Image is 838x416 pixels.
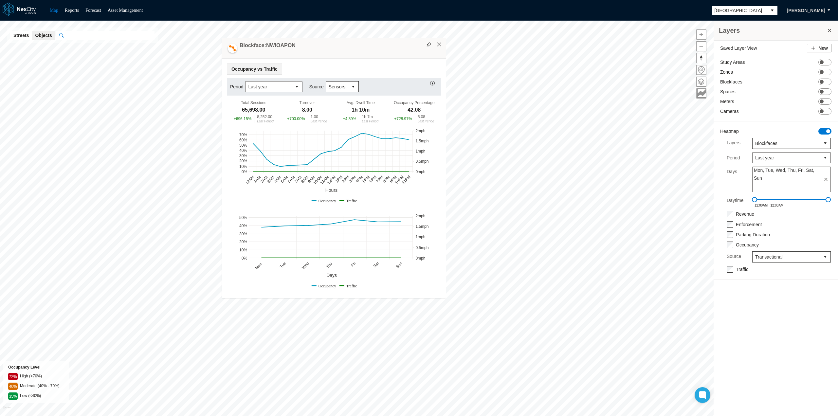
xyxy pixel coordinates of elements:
span: Sensors [329,83,345,90]
text: 1mph [416,235,426,240]
span: Streets [13,32,29,39]
text: 10% [239,164,247,169]
text: 4PM [355,175,364,184]
span: Transactional [755,254,817,260]
text: 20% [239,159,247,164]
text: 6AM [287,175,296,184]
span: Thu, [788,167,797,173]
text: Sun [395,261,403,269]
text: 0.5mph [416,245,429,250]
a: Map [50,8,58,13]
h3: Layers [719,26,826,35]
label: Meters [720,98,734,105]
div: + 728.97 % [394,115,412,123]
div: 1h 10m [352,106,370,114]
label: Daytime [727,195,743,207]
div: 8,252.00 [257,115,274,119]
span: Last year [248,83,289,90]
div: + 4.39 % [343,115,356,123]
text: 1.5mph [416,225,429,229]
text: Thu [325,261,333,269]
h4: Blockface: NWIOAPON [240,42,296,49]
text: 70% [239,133,247,137]
button: Objects [32,31,55,40]
a: Asset Management [108,8,143,13]
text: 0% [242,170,247,174]
button: select [820,252,830,262]
span: 12:00AM [755,204,768,207]
span: Fri, [798,167,805,173]
text: 9PM [389,175,398,184]
text: Traffic [346,284,357,288]
text: Traffic [346,199,357,203]
text: 40% [239,224,247,228]
span: Wed, [776,167,786,173]
button: Key metrics [696,88,706,99]
label: Period [230,83,245,90]
div: Occupancy Percentage [394,100,435,105]
div: Avg. Dwell Time [347,100,375,105]
text: 2mph [416,129,426,133]
div: 8.00 [302,106,312,114]
div: Occupancy Level [8,364,64,371]
div: 65,698.00 [242,106,265,114]
label: Layers [727,138,740,149]
span: Zoom out [697,42,706,51]
text: 1AM [253,175,262,184]
div: Turnover [299,100,315,105]
text: 50% [239,215,247,220]
text: 11AM [319,175,330,185]
text: 10AM [312,175,323,185]
div: Last Period [362,120,378,123]
text: 0% [242,256,247,261]
div: 72% [8,373,18,380]
text: 1mph [416,149,426,154]
button: Layers management [696,77,706,87]
text: 9AM [307,175,316,184]
text: Hours [325,188,337,193]
label: Saved Layer View [720,45,757,51]
button: select [820,153,830,163]
button: [PERSON_NAME] [780,5,832,16]
text: 7AM [293,175,302,184]
label: Days [727,167,737,192]
text: 3PM [348,175,357,184]
div: High (>70%) [20,373,64,380]
span: Tue, [765,167,774,173]
label: Blockfaces [720,79,742,85]
text: 8AM [300,175,309,184]
text: 12AM [245,175,255,185]
button: Zoom out [696,41,706,51]
div: Low (<40%) [20,392,64,400]
span: 12:00AM [770,204,783,207]
text: 40% [239,149,247,153]
button: select [767,6,777,15]
text: Mon [254,262,263,270]
div: Last Period [257,120,274,123]
span: Drag [826,197,831,202]
div: Last Period [418,120,434,123]
span: Blockfaces [755,140,817,147]
div: 35% [8,392,18,400]
text: 30% [239,154,247,158]
text: 50% [239,143,247,148]
button: Zoom in [696,29,706,40]
button: Streets [10,31,32,40]
label: Occupancy [736,242,759,247]
text: 5AM [280,175,289,184]
label: Study Areas [720,59,745,65]
label: Spaces [720,88,736,95]
span: Sun [754,175,762,181]
span: New [818,45,828,51]
text: 8PM [382,175,391,184]
label: Revenue [736,211,754,217]
div: + 700.00 % [287,115,305,123]
button: Close popup [436,42,442,47]
span: Mon, [754,167,764,173]
label: Period [727,154,740,161]
div: Moderate (40% - 70%) [20,383,64,390]
span: Zoom in [697,30,706,39]
a: Mapbox homepage [3,407,10,414]
text: 10% [239,248,247,253]
text: 12PM [326,175,337,185]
